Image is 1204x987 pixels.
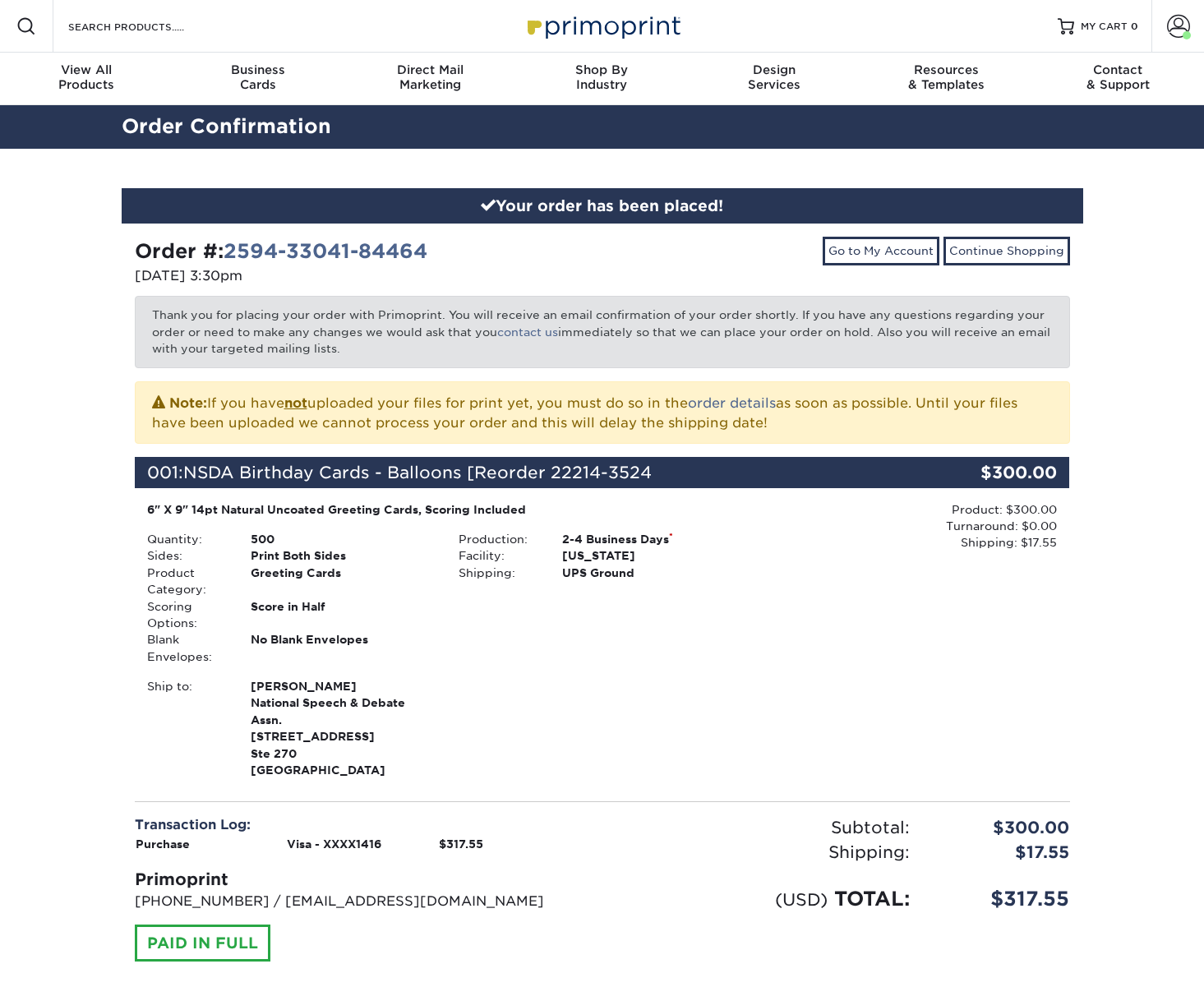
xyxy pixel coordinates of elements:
[135,266,590,286] p: [DATE] 3:30pm
[516,62,688,77] span: Shop By
[251,678,434,777] strong: [GEOGRAPHIC_DATA]
[135,547,238,564] div: Sides:
[238,531,446,547] div: 500
[344,62,516,92] div: Marketing
[238,631,446,665] div: No Blank Envelopes
[922,815,1082,840] div: $300.00
[67,16,227,36] input: SEARCH PRODUCTS.....
[284,395,307,411] b: not
[688,62,860,77] span: Design
[135,457,914,488] div: 001:
[183,463,652,482] span: NSDA Birthday Cards - Balloons [Reorder 22214-3524
[238,565,446,598] div: Greeting Cards
[135,678,238,778] div: Ship to:
[688,395,776,411] a: order details
[860,53,1031,105] a: Resources& Templates
[135,239,427,263] strong: Order #:
[688,62,860,92] div: Services
[922,840,1082,865] div: $17.55
[135,296,1070,367] p: Thank you for placing your order with Primoprint. You will receive an email confirmation of your ...
[550,531,758,547] div: 2-4 Business Days
[446,565,550,581] div: Shipping:
[135,631,238,665] div: Blank Envelopes:
[135,565,238,598] div: Product Category:
[152,392,1053,433] p: If you have uploaded your files for print yet, you must do so in the as soon as possible. Until y...
[922,884,1082,914] div: $317.55
[1081,20,1128,34] span: MY CART
[1032,62,1204,92] div: & Support
[1032,62,1204,77] span: Contact
[775,889,828,910] small: (USD)
[135,892,590,911] p: [PHONE_NUMBER] / [EMAIL_ADDRESS][DOMAIN_NAME]
[287,837,381,851] strong: Visa - XXXX1416
[238,547,446,564] div: Print Both Sides
[251,694,434,728] span: National Speech & Debate Assn.
[344,53,516,105] a: Direct MailMarketing
[602,815,922,840] div: Subtotal:
[823,237,939,265] a: Go to My Account
[688,53,860,105] a: DesignServices
[172,53,344,105] a: BusinessCards
[516,62,688,92] div: Industry
[135,531,238,547] div: Quantity:
[251,745,434,762] span: Ste 270
[758,501,1057,551] div: Product: $300.00 Turnaround: $0.00 Shipping: $17.55
[550,547,758,564] div: [US_STATE]
[1131,21,1138,32] span: 0
[169,395,207,411] strong: Note:
[251,678,434,694] span: [PERSON_NAME]
[516,53,688,105] a: Shop ByIndustry
[135,925,270,962] div: PAID IN FULL
[520,8,685,44] img: Primoprint
[1032,53,1204,105] a: Contact& Support
[860,62,1031,77] span: Resources
[834,887,910,911] span: TOTAL:
[550,565,758,581] div: UPS Ground
[109,112,1096,142] h2: Order Confirmation
[147,501,746,518] div: 6" X 9" 14pt Natural Uncoated Greeting Cards, Scoring Included
[602,840,922,865] div: Shipping:
[497,325,558,339] a: contact us
[224,239,427,263] a: 2594-33041-84464
[860,62,1031,92] div: & Templates
[135,815,590,835] div: Transaction Log:
[136,837,190,851] strong: Purchase
[172,62,344,92] div: Cards
[238,598,446,632] div: Score in Half
[446,531,550,547] div: Production:
[135,598,238,632] div: Scoring Options:
[344,62,516,77] span: Direct Mail
[914,457,1070,488] div: $300.00
[122,188,1083,224] div: Your order has been placed!
[439,837,483,851] strong: $317.55
[446,547,550,564] div: Facility:
[172,62,344,77] span: Business
[135,867,590,892] div: Primoprint
[943,237,1070,265] a: Continue Shopping
[251,728,434,745] span: [STREET_ADDRESS]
